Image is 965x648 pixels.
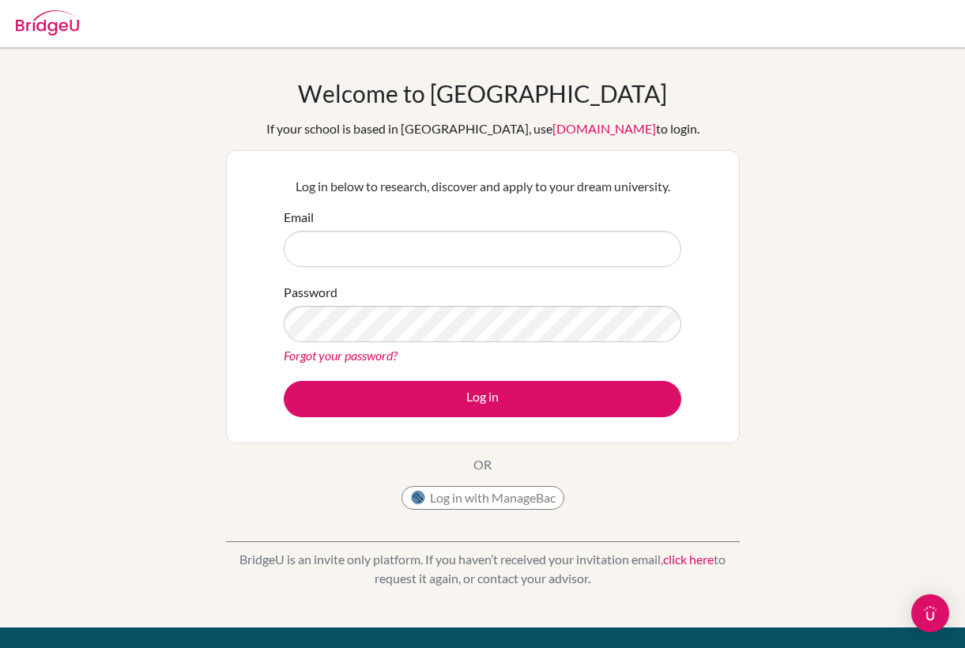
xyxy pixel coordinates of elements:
label: Email [284,208,314,227]
div: If your school is based in [GEOGRAPHIC_DATA], use to login. [266,119,699,138]
h1: Welcome to [GEOGRAPHIC_DATA] [298,79,667,107]
button: Log in with ManageBac [401,486,564,510]
label: Password [284,283,337,302]
a: [DOMAIN_NAME] [552,121,656,136]
div: Open Intercom Messenger [911,594,949,632]
button: Log in [284,381,681,417]
a: Forgot your password? [284,348,398,363]
p: BridgeU is an invite only platform. If you haven’t received your invitation email, to request it ... [226,550,740,588]
a: click here [663,552,714,567]
img: Bridge-U [16,10,79,36]
p: OR [473,455,492,474]
p: Log in below to research, discover and apply to your dream university. [284,177,681,196]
